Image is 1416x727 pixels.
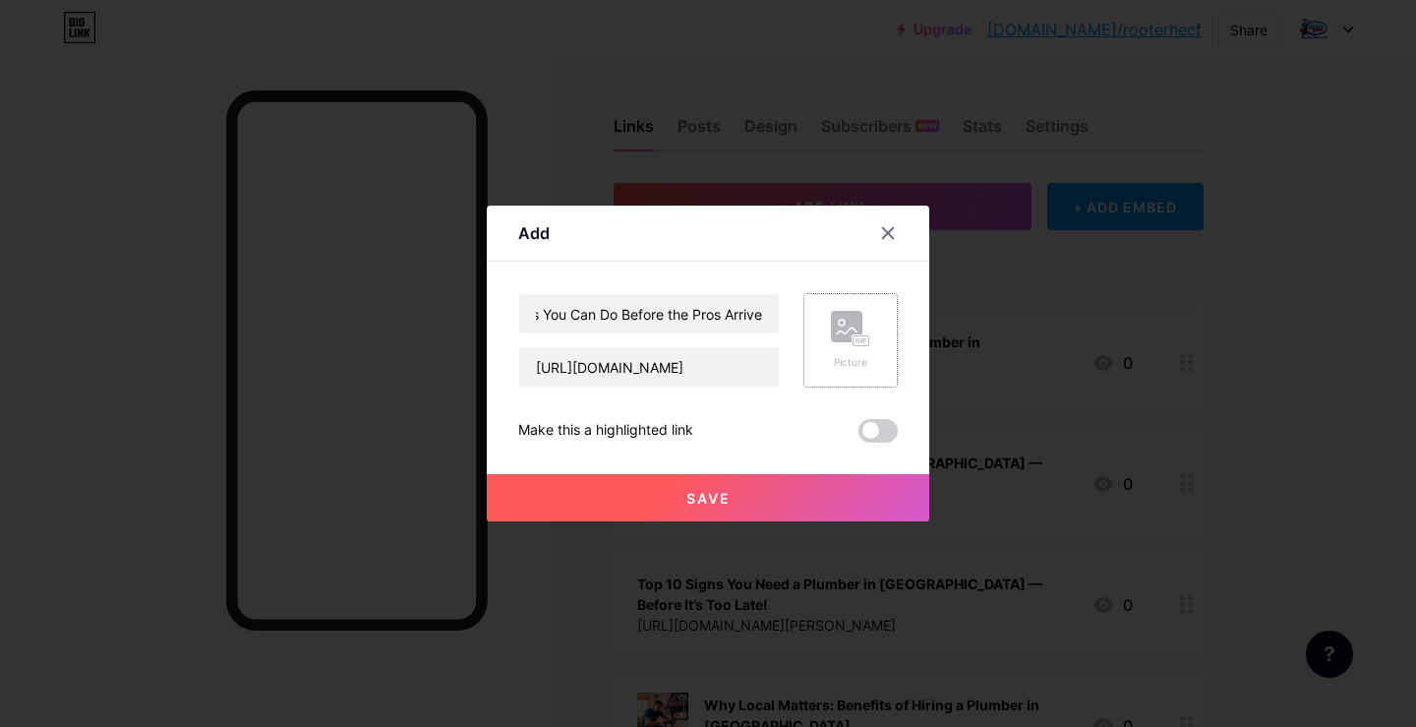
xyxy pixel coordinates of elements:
input: URL [519,347,779,387]
div: Add [518,221,550,245]
span: Save [686,490,731,507]
div: Make this a highlighted link [518,419,693,443]
div: Picture [831,355,870,370]
input: Title [519,294,779,333]
button: Save [487,474,929,521]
